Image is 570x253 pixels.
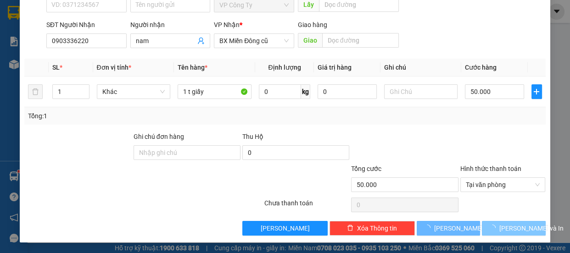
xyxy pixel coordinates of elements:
[482,221,545,236] button: [PERSON_NAME] và In
[261,223,310,233] span: [PERSON_NAME]
[4,64,84,82] span: Nhận:
[499,223,564,233] span: [PERSON_NAME] và In
[465,64,497,71] span: Cước hàng
[134,133,184,140] label: Ghi chú đơn hàng
[466,178,540,192] span: Tại văn phòng
[263,198,351,214] div: Chưa thanh toán
[268,64,301,71] span: Định lượng
[197,37,205,44] span: user-add
[318,84,377,99] input: 0
[33,32,120,49] span: VP Công Ty ĐT:
[33,32,120,49] span: 0988 594 111
[130,20,211,30] div: Người nhận
[4,7,31,48] img: logo
[28,111,221,121] div: Tổng: 1
[301,84,310,99] span: kg
[178,84,251,99] input: VD: Bàn, Ghế
[219,34,289,48] span: BX Miền Đông cũ
[4,53,17,61] span: Gửi:
[489,225,499,231] span: loading
[347,225,353,232] span: delete
[460,165,521,172] label: Hình thức thanh toán
[531,84,542,99] button: plus
[330,221,415,236] button: deleteXóa Thông tin
[28,84,43,99] button: delete
[532,88,542,95] span: plus
[322,33,399,48] input: Dọc đường
[351,165,381,172] span: Tổng cước
[17,53,59,61] span: VP Công Ty -
[52,64,60,71] span: SL
[357,223,397,233] span: Xóa Thông tin
[298,33,322,48] span: Giao
[4,64,84,82] span: BX Miền Đông cũ -
[214,21,240,28] span: VP Nhận
[46,20,127,30] div: SĐT Người Nhận
[417,221,480,236] button: [PERSON_NAME]
[102,85,165,99] span: Khác
[318,64,352,71] span: Giá trị hàng
[380,59,462,77] th: Ghi chú
[434,223,483,233] span: [PERSON_NAME]
[178,64,207,71] span: Tên hàng
[33,5,124,31] strong: CÔNG TY CP BÌNH TÂM
[134,145,240,160] input: Ghi chú đơn hàng
[97,64,131,71] span: Đơn vị tính
[242,221,328,236] button: [PERSON_NAME]
[384,84,458,99] input: Ghi Chú
[298,21,327,28] span: Giao hàng
[424,225,434,231] span: loading
[242,133,263,140] span: Thu Hộ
